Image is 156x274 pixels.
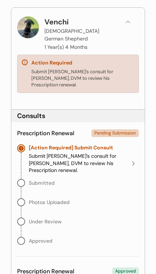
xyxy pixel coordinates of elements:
div: Submitted [29,179,55,187]
div: Prescription Renewal [17,129,74,137]
div: [Action Required] Submit Consult [29,144,113,152]
div: Consults [17,111,45,121]
div: Action Required [31,59,72,67]
div: Submit [PERSON_NAME]’s consult for [PERSON_NAME], DVM to review his Prescription renewal. [31,68,134,89]
div: Photos Uploaded [29,198,70,206]
div: Venchi [44,16,72,27]
div: Approved [29,237,52,245]
div: Under Review [29,218,62,226]
p: 1 Year(s) 4 Months [44,44,87,50]
div: Submit [PERSON_NAME]’s consult for [PERSON_NAME], DVM to review his Prescription renewal. [29,153,128,174]
div: [DEMOGRAPHIC_DATA] German Shepherd [44,27,117,43]
div: Pending Submission [91,129,139,137]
